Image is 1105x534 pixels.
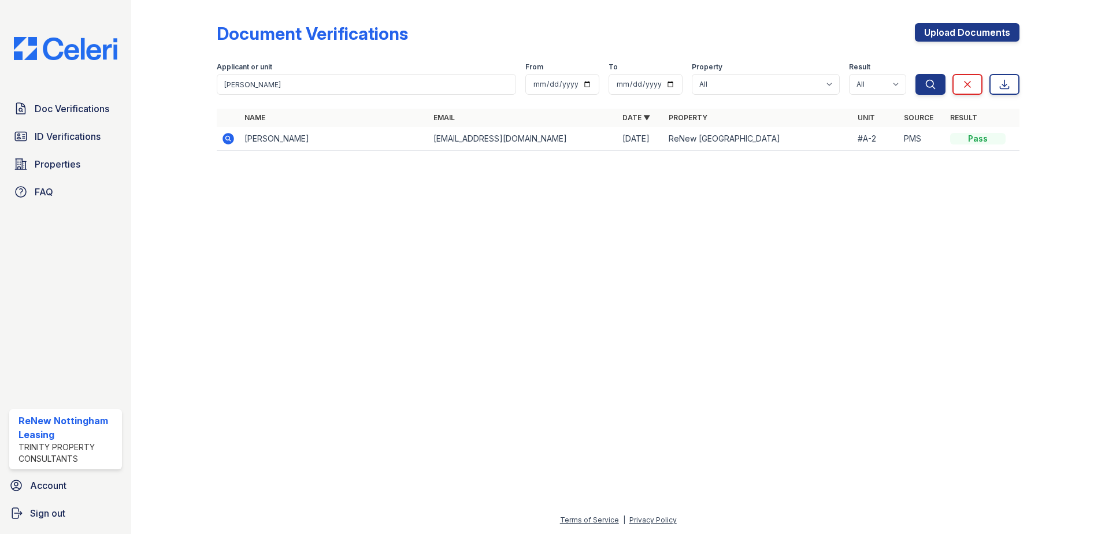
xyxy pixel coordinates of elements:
a: Sign out [5,502,127,525]
span: Sign out [30,506,65,520]
td: [DATE] [618,127,664,151]
img: CE_Logo_Blue-a8612792a0a2168367f1c8372b55b34899dd931a85d93a1a3d3e32e68fde9ad4.png [5,37,127,60]
td: PMS [899,127,945,151]
label: Applicant or unit [217,62,272,72]
span: ID Verifications [35,129,101,143]
div: Trinity Property Consultants [18,442,117,465]
td: [PERSON_NAME] [240,127,429,151]
td: ReNew [GEOGRAPHIC_DATA] [664,127,853,151]
a: Result [950,113,977,122]
a: Privacy Policy [629,516,677,524]
a: Doc Verifications [9,97,122,120]
a: Account [5,474,127,497]
a: Property [669,113,707,122]
a: Date ▼ [622,113,650,122]
a: Unit [858,113,875,122]
td: [EMAIL_ADDRESS][DOMAIN_NAME] [429,127,618,151]
a: Terms of Service [560,516,619,524]
div: Pass [950,133,1006,144]
div: Document Verifications [217,23,408,44]
td: #A-2 [853,127,899,151]
a: Name [244,113,265,122]
label: To [609,62,618,72]
div: ReNew Nottingham Leasing [18,414,117,442]
input: Search by name, email, or unit number [217,74,516,95]
label: From [525,62,543,72]
a: Properties [9,153,122,176]
span: Doc Verifications [35,102,109,116]
span: Properties [35,157,80,171]
a: Email [433,113,455,122]
a: ID Verifications [9,125,122,148]
div: | [623,516,625,524]
span: FAQ [35,185,53,199]
a: Upload Documents [915,23,1019,42]
a: Source [904,113,933,122]
a: FAQ [9,180,122,203]
span: Account [30,479,66,492]
label: Property [692,62,722,72]
label: Result [849,62,870,72]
